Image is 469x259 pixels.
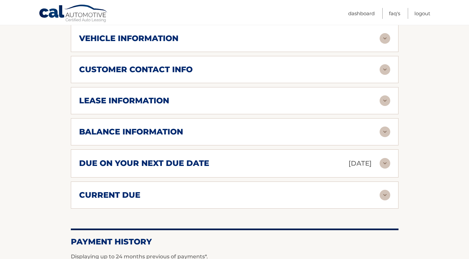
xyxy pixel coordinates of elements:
[79,190,140,200] h2: current due
[348,8,375,19] a: Dashboard
[71,237,399,247] h2: Payment History
[380,127,390,137] img: accordion-rest.svg
[380,95,390,106] img: accordion-rest.svg
[79,127,183,137] h2: balance information
[380,158,390,169] img: accordion-rest.svg
[380,190,390,200] img: accordion-rest.svg
[380,33,390,44] img: accordion-rest.svg
[380,64,390,75] img: accordion-rest.svg
[79,65,193,75] h2: customer contact info
[349,158,372,169] p: [DATE]
[39,4,108,24] a: Cal Automotive
[389,8,400,19] a: FAQ's
[79,158,209,168] h2: due on your next due date
[79,33,178,43] h2: vehicle information
[79,96,169,106] h2: lease information
[414,8,430,19] a: Logout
